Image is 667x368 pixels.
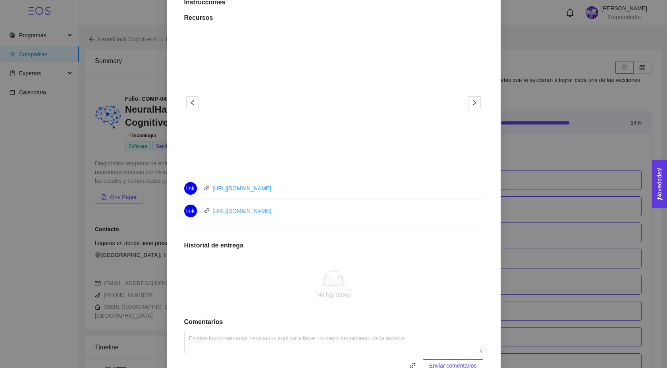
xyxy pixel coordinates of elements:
span: right [468,100,480,106]
iframe: 07 Raime Metas del Proyecto [206,31,461,174]
span: link [186,205,195,217]
button: Open Feedback Widget [652,160,667,208]
a: [URL][DOMAIN_NAME] [213,185,272,192]
span: link [204,208,210,213]
a: [URL][DOMAIN_NAME] [213,208,272,214]
button: 2 [336,163,343,164]
h1: Historial de entrega [184,241,483,249]
button: left [186,96,199,109]
span: link [186,182,195,195]
button: 1 [324,163,334,164]
h1: Comentarios [184,318,483,326]
h1: Recursos [184,14,483,22]
span: left [187,100,199,106]
div: No hay datos [191,290,477,299]
span: link [204,185,210,191]
button: right [468,96,481,109]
